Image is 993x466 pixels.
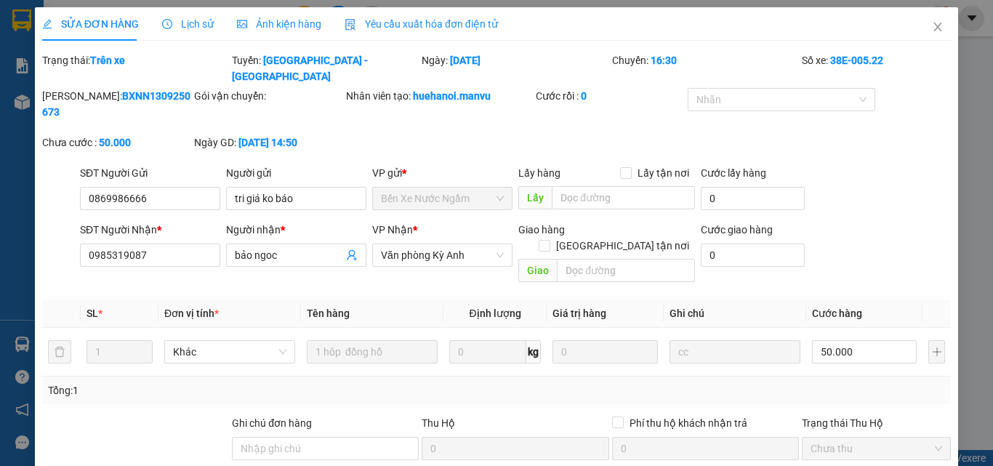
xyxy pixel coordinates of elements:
span: Phí thu hộ khách nhận trả [624,415,753,431]
span: Giá trị hàng [552,308,606,319]
div: Nhân viên tạo: [346,88,533,104]
input: Dọc đường [557,259,695,282]
input: Ghi Chú [670,340,800,363]
input: Cước giao hàng [701,244,805,267]
label: Cước lấy hàng [701,167,766,179]
div: Gói vận chuyển: [194,88,343,104]
span: Văn phòng Kỳ Anh [381,244,504,266]
span: Lịch sử [162,18,214,30]
span: edit [42,19,52,29]
b: 0 [581,90,587,102]
span: Khác [173,341,286,363]
span: Định lượng [469,308,520,319]
input: VD: Bàn, Ghế [307,340,438,363]
div: Trạng thái Thu Hộ [802,415,951,431]
div: Trạng thái: [41,52,230,84]
span: Đơn vị tính [164,308,219,319]
span: close [932,21,944,33]
span: Lấy [518,186,552,209]
span: Cước hàng [812,308,862,319]
div: Tổng: 1 [48,382,385,398]
div: SĐT Người Gửi [80,165,220,181]
div: Tuyến: [230,52,420,84]
label: Cước giao hàng [701,224,773,236]
span: user-add [346,249,358,261]
div: Ngày: [420,52,610,84]
div: Số xe: [800,52,952,84]
span: [GEOGRAPHIC_DATA] tận nơi [550,238,695,254]
span: Tên hàng [307,308,350,319]
div: Người nhận [226,222,366,238]
b: Trên xe [90,55,125,66]
b: 38E-005.22 [830,55,883,66]
div: Ngày GD: [194,134,343,150]
span: Bến Xe Nước Ngầm [381,188,504,209]
input: Cước lấy hàng [701,187,805,210]
span: kg [526,340,541,363]
div: SĐT Người Nhận [80,222,220,238]
span: VP Nhận [372,224,413,236]
span: Lấy tận nơi [632,165,695,181]
label: Ghi chú đơn hàng [232,417,312,429]
input: 0 [552,340,657,363]
span: picture [237,19,247,29]
div: Người gửi [226,165,366,181]
span: Yêu cầu xuất hóa đơn điện tử [345,18,498,30]
input: Dọc đường [552,186,695,209]
button: Close [917,7,958,48]
span: Giao [518,259,557,282]
span: Ảnh kiện hàng [237,18,321,30]
b: [DATE] 14:50 [238,137,297,148]
img: icon [345,19,356,31]
input: Ghi chú đơn hàng [232,437,419,460]
span: Giao hàng [518,224,565,236]
span: SL [87,308,98,319]
b: huehanoi.manvu [413,90,491,102]
th: Ghi chú [664,300,806,328]
span: SỬA ĐƠN HÀNG [42,18,139,30]
span: Chưa thu [811,438,942,459]
button: delete [48,340,71,363]
b: 50.000 [99,137,131,148]
span: clock-circle [162,19,172,29]
b: [GEOGRAPHIC_DATA] - [GEOGRAPHIC_DATA] [232,55,368,82]
button: plus [928,340,945,363]
div: Chuyến: [611,52,800,84]
div: VP gửi [372,165,512,181]
div: [PERSON_NAME]: [42,88,191,120]
div: Chưa cước : [42,134,191,150]
span: Lấy hàng [518,167,560,179]
span: Thu Hộ [422,417,455,429]
b: [DATE] [450,55,481,66]
div: Cước rồi : [536,88,685,104]
b: 16:30 [651,55,677,66]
